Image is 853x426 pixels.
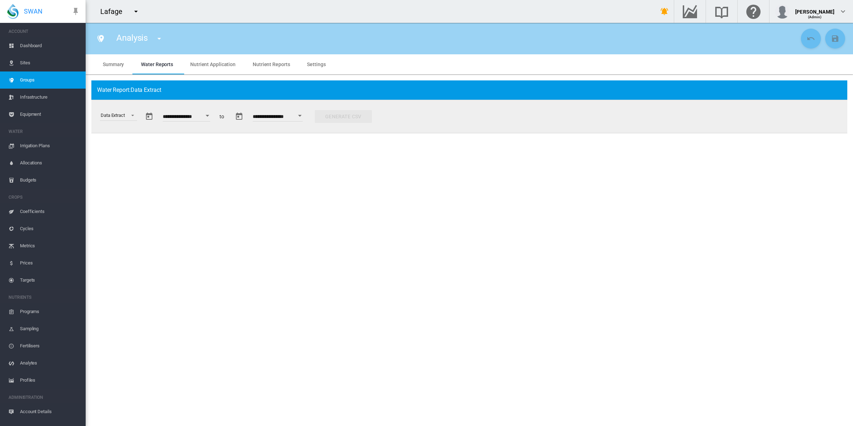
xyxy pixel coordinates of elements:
[20,220,80,237] span: Cycles
[20,154,80,172] span: Allocations
[9,126,80,137] span: WATER
[190,61,236,67] span: Nutrient Application
[20,203,80,220] span: Coefficients
[681,7,698,16] md-icon: Go to the Data Hub
[20,403,80,420] span: Account Details
[141,61,173,67] span: Water Reports
[9,392,80,403] span: ADMINISTRATION
[20,172,80,189] span: Budgets
[155,34,163,43] md-icon: icon-menu-down
[253,61,290,67] span: Nutrient Reports
[9,292,80,303] span: NUTRIENTS
[807,34,815,43] md-icon: icon-undo
[94,31,108,46] button: Click to go to list of groups
[100,110,137,121] md-select: Select a report: Data Extract
[24,7,42,16] span: SWAN
[96,34,105,43] md-icon: icon-map-marker-multiple
[20,337,80,355] span: Fertilisers
[795,5,834,13] div: [PERSON_NAME]
[839,7,847,16] md-icon: icon-chevron-down
[20,303,80,320] span: Programs
[71,7,80,16] md-icon: icon-pin
[713,7,730,16] md-icon: Search the knowledge base
[825,29,845,49] button: Save Changes
[253,114,303,121] input: Enter Date
[100,6,128,16] div: Lafage
[657,4,672,19] button: icon-bell-ring
[20,106,80,123] span: Equipment
[20,272,80,289] span: Targets
[293,109,306,122] button: Open calendar
[219,113,224,120] span: to
[801,29,821,49] button: Cancel Changes
[831,34,839,43] md-icon: icon-content-save
[307,61,325,67] span: Settings
[20,54,80,71] span: Sites
[7,4,19,19] img: SWAN-Landscape-Logo-Colour-drop.png
[20,355,80,372] span: Analytes
[132,7,140,16] md-icon: icon-menu-down
[660,7,669,16] md-icon: icon-bell-ring
[808,15,822,19] span: (Admin)
[20,89,80,106] span: Infrastructure
[775,4,789,19] img: profile.jpg
[101,113,125,118] div: Data Extract
[315,110,372,123] button: Generate CSV
[163,114,210,121] input: Enter Date
[97,86,161,94] span: Water Report:
[9,192,80,203] span: CROPS
[152,31,166,46] button: icon-menu-down
[20,137,80,154] span: Irrigation Plans
[142,109,156,124] button: md-calendar
[129,4,143,19] button: icon-menu-down
[201,109,214,122] button: Open calendar
[20,320,80,337] span: Sampling
[9,26,80,37] span: ACCOUNT
[20,71,80,89] span: Groups
[745,7,762,16] md-icon: Click here for help
[232,109,246,124] button: md-calendar
[20,37,80,54] span: Dashboard
[103,61,124,67] span: Summary
[20,237,80,254] span: Metrics
[20,254,80,272] span: Prices
[20,372,80,389] span: Profiles
[116,33,148,43] span: Analysis
[131,86,161,93] span: Data Extract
